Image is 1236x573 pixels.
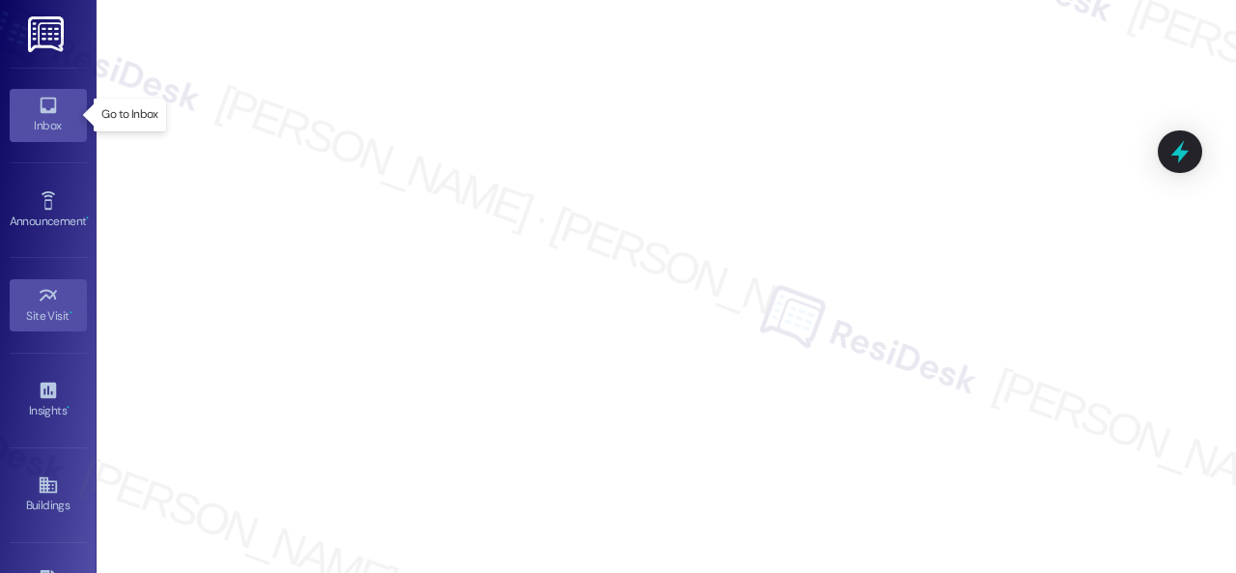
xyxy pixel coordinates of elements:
[10,469,87,521] a: Buildings
[86,212,89,225] span: •
[28,16,68,52] img: ResiDesk Logo
[10,279,87,331] a: Site Visit •
[10,374,87,426] a: Insights •
[101,106,157,123] p: Go to Inbox
[10,89,87,141] a: Inbox
[70,306,72,320] span: •
[67,401,70,415] span: •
